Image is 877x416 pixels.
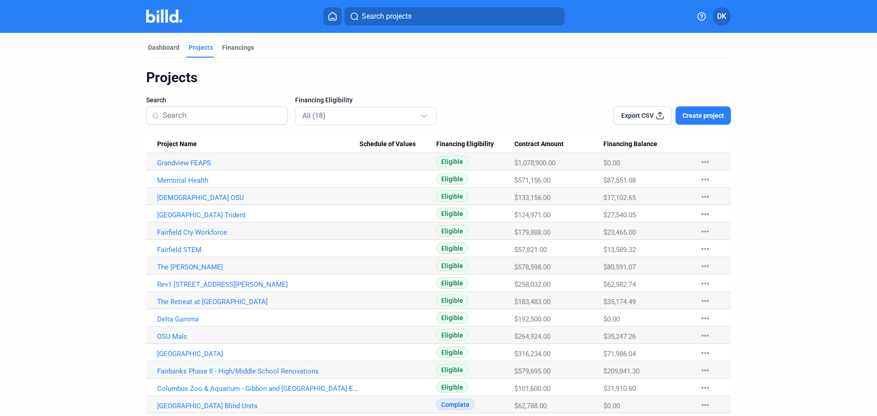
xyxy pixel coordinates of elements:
[359,140,437,148] div: Schedule of Values
[436,140,514,148] div: Financing Eligibility
[148,43,180,52] div: Dashboard
[436,347,468,358] span: Eligible
[700,209,711,220] mat-icon: more_horiz
[157,384,359,393] a: Columbus Zoo & Aquarium - Gibbon and [GEOGRAPHIC_DATA] Enclosure
[514,350,550,358] span: $316,234.00
[603,140,657,148] span: Financing Balance
[157,194,359,202] a: [DEMOGRAPHIC_DATA] OSU
[344,7,565,26] button: Search projects
[157,367,359,375] a: Fairbanks Phase II - High/Middle School Renovations
[157,176,359,184] a: Memorial Health
[700,226,711,237] mat-icon: more_horiz
[362,11,412,22] span: Search projects
[157,350,359,358] a: [GEOGRAPHIC_DATA]
[157,298,359,306] a: The Retreat at [GEOGRAPHIC_DATA]
[222,43,254,52] div: Financings
[603,159,620,167] span: $0.00
[514,332,550,341] span: $264,924.00
[302,111,326,120] mat-select-trigger: All (18)
[514,402,547,410] span: $62,788.00
[157,140,197,148] span: Project Name
[157,315,359,323] a: Delta Gamma
[514,140,564,148] span: Contract Amount
[436,242,468,254] span: Eligible
[436,156,468,167] span: Eligible
[163,106,282,125] input: Search
[603,350,636,358] span: $71,986.04
[436,295,468,306] span: Eligible
[514,315,550,323] span: $192,500.00
[700,278,711,289] mat-icon: more_horiz
[700,348,711,358] mat-icon: more_horiz
[514,367,550,375] span: $579,695.00
[514,280,550,289] span: $258,032.00
[514,194,550,202] span: $133,156.00
[713,7,731,26] button: DK
[700,365,711,376] mat-icon: more_horiz
[436,364,468,375] span: Eligible
[603,402,620,410] span: $0.00
[700,330,711,341] mat-icon: more_horiz
[676,106,731,125] button: Create project
[700,191,711,202] mat-icon: more_horiz
[436,140,494,148] span: Financing Eligibility
[603,246,636,254] span: $13,589.32
[603,176,636,184] span: $87,551.08
[603,280,636,289] span: $62,582.74
[436,399,475,410] span: Complete
[514,228,550,237] span: $179,888.00
[514,159,555,167] span: $1,078,900.00
[603,367,639,375] span: $209,841.30
[146,69,731,86] div: Projects
[603,332,636,341] span: $35,247.26
[436,381,468,393] span: Eligible
[436,173,468,184] span: Eligible
[700,157,711,168] mat-icon: more_horiz
[146,95,166,105] span: Search
[700,400,711,411] mat-icon: more_horiz
[700,261,711,272] mat-icon: more_horiz
[157,280,359,289] a: Rev1 [STREET_ADDRESS][PERSON_NAME]
[157,211,359,219] a: [GEOGRAPHIC_DATA] Trident
[621,111,654,120] span: Export CSV
[613,106,672,125] button: Export CSV
[157,140,359,148] div: Project Name
[436,190,468,202] span: Eligible
[436,208,468,219] span: Eligible
[682,111,724,120] span: Create project
[295,95,353,105] span: Financing Eligibility
[359,140,416,148] span: Schedule of Values
[700,295,711,306] mat-icon: more_horiz
[157,159,359,167] a: Grandview FEAPS
[436,225,468,237] span: Eligible
[514,211,550,219] span: $124,971.00
[603,298,636,306] span: $35,174.49
[717,11,726,22] span: DK
[436,277,468,289] span: Eligible
[700,382,711,393] mat-icon: more_horiz
[514,246,547,254] span: $57,821.00
[157,402,359,410] a: [GEOGRAPHIC_DATA] Blind Units
[146,10,182,23] img: Billd Company Logo
[436,312,468,323] span: Eligible
[603,384,636,393] span: $31,910.60
[603,194,636,202] span: $17,102.65
[157,263,359,271] a: The [PERSON_NAME]
[436,329,468,341] span: Eligible
[514,263,550,271] span: $578,598.00
[700,243,711,254] mat-icon: more_horiz
[603,263,636,271] span: $80,591.07
[157,246,359,254] a: Fairfield STEM
[603,315,620,323] span: $0.00
[436,260,468,271] span: Eligible
[700,174,711,185] mat-icon: more_horiz
[514,298,550,306] span: $183,483.00
[603,211,636,219] span: $27,540.05
[157,228,359,237] a: Fairfield Cty Workforce
[189,43,213,52] div: Projects
[603,140,691,148] div: Financing Balance
[514,140,603,148] div: Contract Amount
[603,228,636,237] span: $23,465.00
[514,384,550,393] span: $101,600.00
[157,332,359,341] a: OSU Malc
